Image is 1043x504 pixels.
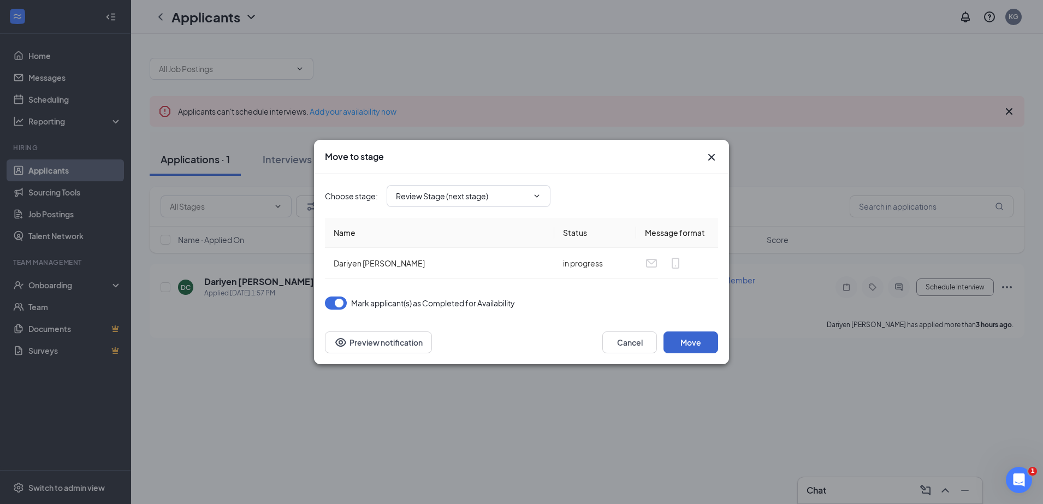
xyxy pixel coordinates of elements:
[705,151,718,164] svg: Cross
[554,248,636,279] td: in progress
[636,218,718,248] th: Message format
[645,257,658,270] svg: Email
[325,151,384,163] h3: Move to stage
[334,336,347,349] svg: Eye
[602,331,657,353] button: Cancel
[325,218,554,248] th: Name
[705,151,718,164] button: Close
[532,192,541,200] svg: ChevronDown
[1028,467,1037,476] span: 1
[554,218,636,248] th: Status
[663,331,718,353] button: Move
[325,190,378,202] span: Choose stage :
[1006,467,1032,493] iframe: Intercom live chat
[325,331,432,353] button: Preview notificationEye
[334,258,425,268] span: Dariyen [PERSON_NAME]
[669,257,682,270] svg: MobileSms
[351,297,515,310] span: Mark applicant(s) as Completed for Availability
